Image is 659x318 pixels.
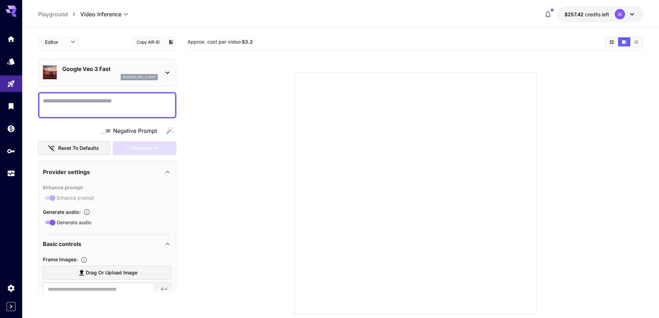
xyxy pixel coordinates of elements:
[80,10,121,18] span: Video Inference
[43,164,172,180] div: Provider settings
[187,39,253,45] span: Approx. cost per video:
[565,11,585,17] span: $257.42
[7,35,15,43] div: Home
[113,127,157,135] span: Negative Prompt
[62,65,158,73] p: Google Veo 3 Fast
[38,10,80,18] nav: breadcrumb
[43,240,81,248] p: Basic controls
[45,38,66,46] span: Editor
[7,302,16,311] button: Expand sidebar
[43,256,78,262] span: Frame Images :
[38,10,68,18] a: Playground
[630,37,642,46] button: Show videos in list view
[558,6,643,22] button: $257.41586IA
[7,57,15,66] div: Models
[38,141,110,155] button: Reset to defaults
[43,62,172,83] div: Google Veo 3 Fastgoogle_veo_3_fast
[585,11,609,17] span: credits left
[43,209,81,215] span: Generate audio :
[78,256,90,263] button: Upload frame images.
[7,102,15,110] div: Library
[123,75,156,80] p: google_veo_3_fast
[7,169,15,178] div: Usage
[618,37,630,46] button: Show videos in video view
[7,80,15,88] div: Playground
[7,284,15,292] div: Settings
[132,37,164,47] button: Copy AIR ID
[615,9,625,19] div: IA
[605,37,643,47] div: Show videos in grid viewShow videos in video viewShow videos in list view
[43,168,90,176] p: Provider settings
[57,219,91,226] span: Generate audio
[43,266,172,280] label: Drag or upload image
[7,147,15,155] div: API Keys
[565,11,609,18] div: $257.41586
[606,37,618,46] button: Show videos in grid view
[43,236,172,252] div: Basic controls
[168,38,174,46] button: Add to library
[242,39,253,45] b: $3.2
[86,269,137,277] span: Drag or upload image
[7,124,15,133] div: Wallet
